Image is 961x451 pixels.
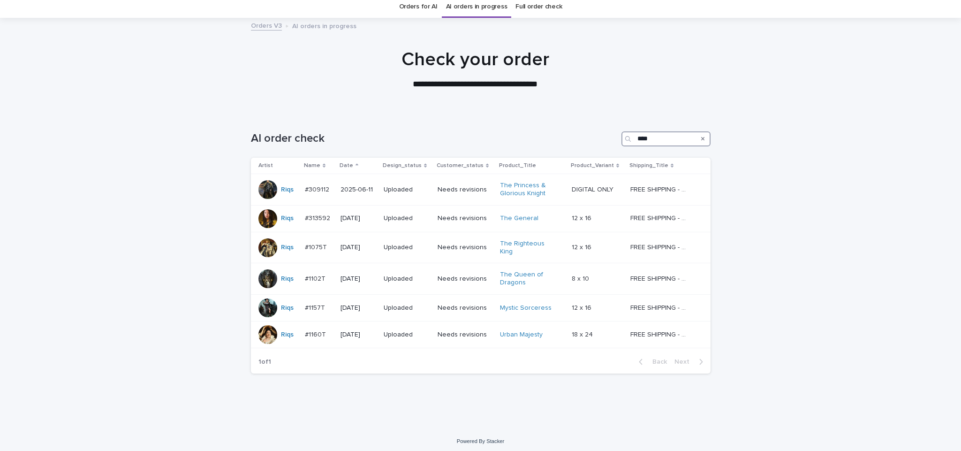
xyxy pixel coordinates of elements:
[305,273,327,283] p: #1102T
[341,214,376,222] p: [DATE]
[251,174,711,206] tr: Riqs #309112#309112 2025-06-11UploadedNeeds revisionsThe Princess & Glorious Knight DIGITAL ONLYD...
[251,132,618,145] h1: AI order check
[630,273,691,283] p: FREE SHIPPING - preview in 1-2 business days, after your approval delivery will take 5-10 b.d.
[251,20,282,31] a: Orders V3
[438,186,493,194] p: Needs revisions
[340,161,353,171] p: Date
[438,214,493,222] p: Needs revisions
[281,304,294,312] a: Riqs
[500,271,559,287] a: The Queen of Dragons
[572,302,593,312] p: 12 x 16
[251,205,711,232] tr: Riqs #313592#313592 [DATE]UploadedNeeds revisionsThe General 12 x 1612 x 16 FREE SHIPPING - previ...
[305,302,327,312] p: #1157T
[384,186,430,194] p: Uploaded
[500,304,552,312] a: Mystic Sorceress
[457,438,504,444] a: Powered By Stacker
[384,275,430,283] p: Uploaded
[438,244,493,252] p: Needs revisions
[341,186,376,194] p: 2025-06-11
[572,213,593,222] p: 12 x 16
[500,331,543,339] a: Urban Majesty
[621,131,711,146] input: Search
[281,331,294,339] a: Riqs
[341,275,376,283] p: [DATE]
[500,182,559,198] a: The Princess & Glorious Knight
[500,214,538,222] a: The General
[630,184,691,194] p: FREE SHIPPING - preview in 1-2 business days, after your approval delivery will take 5-10 b.d., l...
[281,275,294,283] a: Riqs
[305,213,332,222] p: #313592
[251,351,279,374] p: 1 of 1
[384,331,430,339] p: Uploaded
[438,275,493,283] p: Needs revisions
[500,240,559,256] a: The Righteous King
[305,184,331,194] p: #309112
[281,214,294,222] a: Riqs
[572,273,591,283] p: 8 x 10
[251,263,711,295] tr: Riqs #1102T#1102T [DATE]UploadedNeeds revisionsThe Queen of Dragons 8 x 108 x 10 FREE SHIPPING - ...
[437,161,484,171] p: Customer_status
[630,213,691,222] p: FREE SHIPPING - preview in 1-2 business days, after your approval delivery will take 5-10 b.d.
[245,48,705,71] h1: Check your order
[384,214,430,222] p: Uploaded
[438,304,493,312] p: Needs revisions
[251,232,711,263] tr: Riqs #1075T#1075T [DATE]UploadedNeeds revisionsThe Righteous King 12 x 1612 x 16 FREE SHIPPING - ...
[281,186,294,194] a: Riqs
[571,161,614,171] p: Product_Variant
[281,244,294,252] a: Riqs
[304,161,320,171] p: Name
[438,331,493,339] p: Needs revisions
[631,358,671,366] button: Back
[647,359,667,365] span: Back
[341,244,376,252] p: [DATE]
[251,294,711,321] tr: Riqs #1157T#1157T [DATE]UploadedNeeds revisionsMystic Sorceress 12 x 1612 x 16 FREE SHIPPING - pr...
[572,184,615,194] p: DIGITAL ONLY
[629,161,668,171] p: Shipping_Title
[630,242,691,252] p: FREE SHIPPING - preview in 1-2 business days, after your approval delivery will take 5-10 b.d.
[572,242,593,252] p: 12 x 16
[671,358,711,366] button: Next
[630,329,691,339] p: FREE SHIPPING - preview in 1-2 business days, after your approval delivery will take 5-10 b.d.
[341,331,376,339] p: [DATE]
[292,20,356,31] p: AI orders in progress
[305,242,329,252] p: #1075T
[630,302,691,312] p: FREE SHIPPING - preview in 1-2 business days, after your approval delivery will take 5-10 b.d.
[383,161,422,171] p: Design_status
[251,321,711,348] tr: Riqs #1160T#1160T [DATE]UploadedNeeds revisionsUrban Majesty 18 x 2418 x 24 FREE SHIPPING - previ...
[384,304,430,312] p: Uploaded
[341,304,376,312] p: [DATE]
[384,244,430,252] p: Uploaded
[499,161,536,171] p: Product_Title
[305,329,328,339] p: #1160T
[674,359,695,365] span: Next
[258,161,273,171] p: Artist
[572,329,595,339] p: 18 x 24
